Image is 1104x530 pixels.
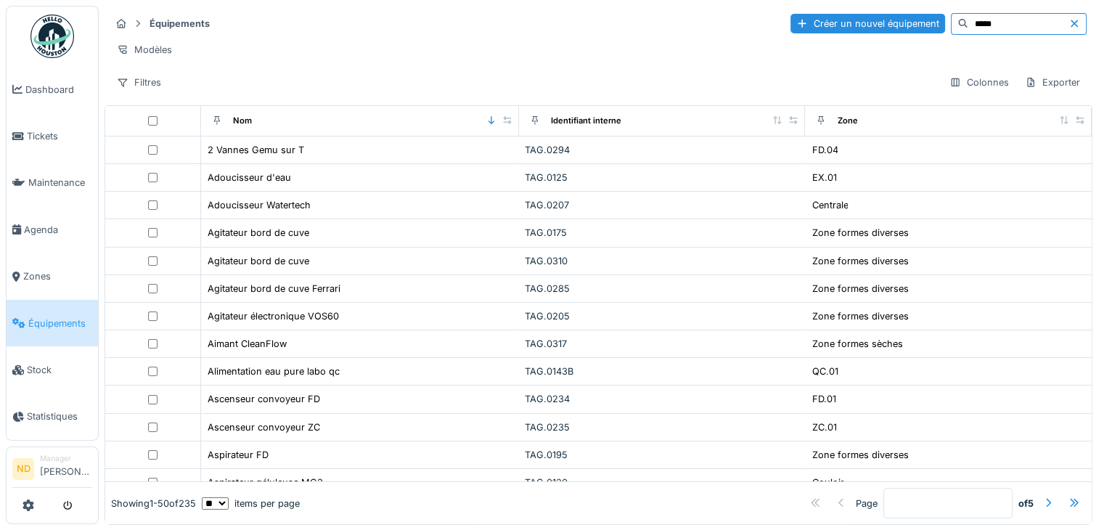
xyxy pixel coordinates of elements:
[208,143,304,157] div: 2 Vannes Gemu sur T
[7,253,98,300] a: Zones
[811,364,838,378] div: QC.01
[525,143,800,157] div: TAG.0294
[525,364,800,378] div: TAG.0143B
[110,72,168,93] div: Filtres
[12,458,34,480] li: ND
[811,143,838,157] div: FD.04
[208,392,320,406] div: Ascenseur convoyeur FD
[811,226,908,240] div: Zone formes diverses
[525,309,800,323] div: TAG.0205
[27,129,92,143] span: Tickets
[811,171,836,184] div: EX.01
[25,83,92,97] span: Dashboard
[208,476,323,489] div: Aspirateur géluleuse MG2
[525,254,800,268] div: TAG.0310
[525,198,800,212] div: TAG.0207
[790,14,945,33] div: Créer un nouvel équipement
[811,392,835,406] div: FD.01
[525,282,800,295] div: TAG.0285
[811,476,843,489] div: Couloir
[202,497,300,510] div: items per page
[144,17,216,30] strong: Équipements
[525,420,800,434] div: TAG.0235
[30,15,74,58] img: Badge_color-CXgf-gQk.svg
[208,448,269,462] div: Aspirateur FD
[208,171,291,184] div: Adoucisseur d'eau
[233,115,252,127] div: Nom
[23,269,92,283] span: Zones
[837,115,857,127] div: Zone
[525,476,800,489] div: TAG.0120
[1018,497,1034,510] strong: of 5
[27,363,92,377] span: Stock
[7,300,98,346] a: Équipements
[208,198,311,212] div: Adoucisseur Watertech
[28,176,92,189] span: Maintenance
[7,113,98,159] a: Tickets
[811,309,908,323] div: Zone formes diverses
[811,420,836,434] div: ZC.01
[525,171,800,184] div: TAG.0125
[7,394,98,440] a: Statistiques
[943,72,1015,93] div: Colonnes
[208,309,339,323] div: Agitateur électronique VOS60
[27,409,92,423] span: Statistiques
[208,364,340,378] div: Alimentation eau pure labo qc
[525,337,800,351] div: TAG.0317
[811,198,848,212] div: Centrale
[7,160,98,206] a: Maintenance
[811,448,908,462] div: Zone formes diverses
[811,337,902,351] div: Zone formes sèches
[208,282,340,295] div: Agitateur bord de cuve Ferrari
[525,448,800,462] div: TAG.0195
[40,453,92,484] li: [PERSON_NAME]
[856,497,878,510] div: Page
[7,346,98,393] a: Stock
[1018,72,1087,93] div: Exporter
[525,226,800,240] div: TAG.0175
[208,254,309,268] div: Agitateur bord de cuve
[208,420,320,434] div: Ascenseur convoyeur ZC
[28,317,92,330] span: Équipements
[811,254,908,268] div: Zone formes diverses
[12,453,92,488] a: ND Manager[PERSON_NAME]
[110,39,179,60] div: Modèles
[551,115,621,127] div: Identifiant interne
[7,66,98,113] a: Dashboard
[208,226,309,240] div: Agitateur bord de cuve
[24,223,92,237] span: Agenda
[111,497,196,510] div: Showing 1 - 50 of 235
[811,282,908,295] div: Zone formes diverses
[40,453,92,464] div: Manager
[208,337,287,351] div: Aimant CleanFlow
[7,206,98,253] a: Agenda
[525,392,800,406] div: TAG.0234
